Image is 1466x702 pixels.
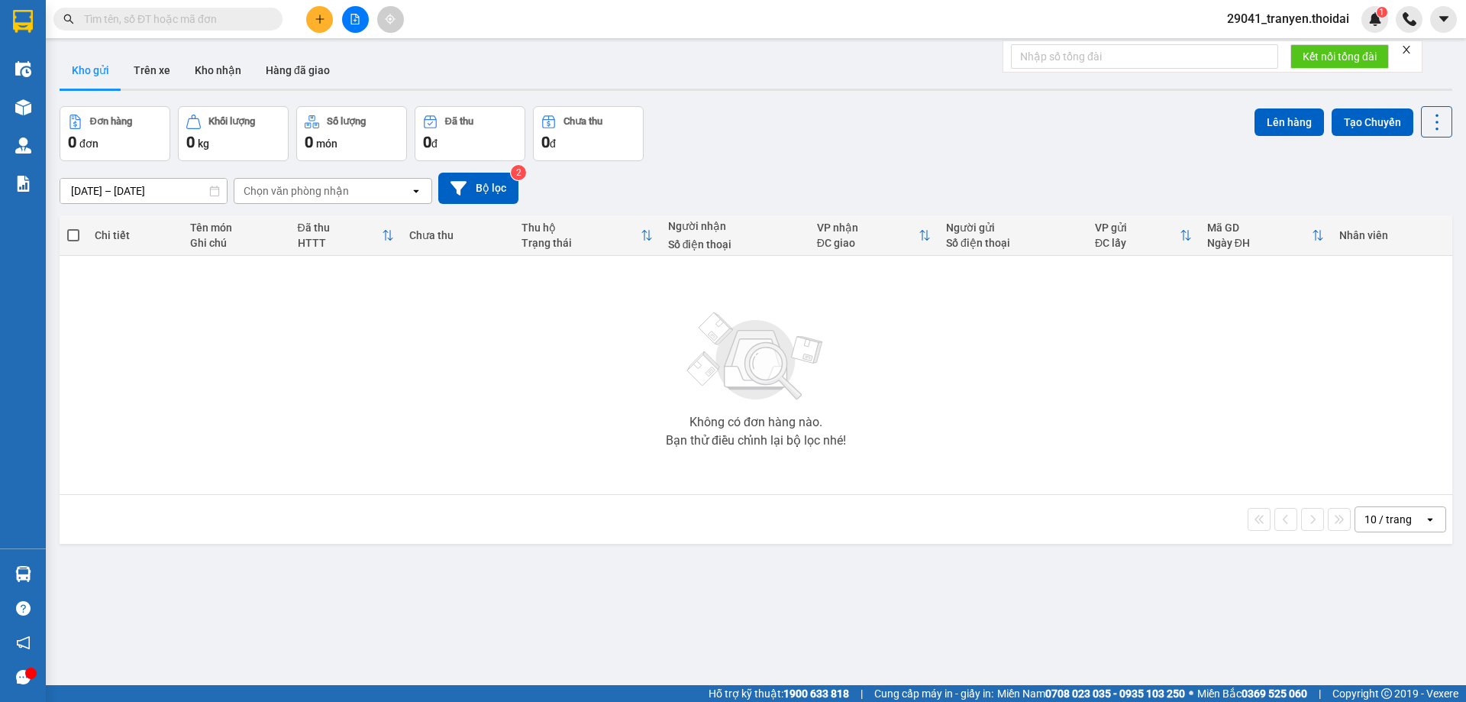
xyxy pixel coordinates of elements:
div: VP nhận [817,222,919,234]
span: plus [315,14,325,24]
div: Số điện thoại [668,238,802,251]
div: Đã thu [298,222,383,234]
span: Miền Bắc [1197,685,1307,702]
div: Thu hộ [521,222,641,234]
div: Đã thu [445,116,473,127]
sup: 2 [511,165,526,180]
span: kg [198,137,209,150]
span: search [63,14,74,24]
svg: open [410,185,422,197]
div: Ngày ĐH [1207,237,1312,249]
th: Toggle SortBy [1200,215,1332,256]
th: Toggle SortBy [514,215,660,256]
button: Lên hàng [1254,108,1324,136]
button: Bộ lọc [438,173,518,204]
button: Số lượng0món [296,106,407,161]
div: Tên món [190,222,283,234]
div: Trạng thái [521,237,641,249]
span: 29041_tranyen.thoidai [1215,9,1361,28]
div: Người gửi [946,222,1080,234]
th: Toggle SortBy [809,215,938,256]
button: caret-down [1430,6,1457,33]
input: Tìm tên, số ĐT hoặc mã đơn [84,11,264,27]
button: Đơn hàng0đơn [60,106,170,161]
span: 0 [68,133,76,151]
span: đ [431,137,438,150]
button: Đã thu0đ [415,106,525,161]
span: đ [550,137,556,150]
span: question-circle [16,601,31,616]
strong: CÔNG TY TNHH DỊCH VỤ DU LỊCH THỜI ĐẠI [14,12,137,62]
button: Chưa thu0đ [533,106,644,161]
strong: 0369 525 060 [1242,687,1307,700]
img: logo-vxr [13,10,33,33]
img: warehouse-icon [15,566,31,582]
button: Kết nối tổng đài [1290,44,1389,69]
button: Khối lượng0kg [178,106,289,161]
span: | [1319,685,1321,702]
div: Người nhận [668,220,802,232]
img: phone-icon [1403,12,1416,26]
div: Đơn hàng [90,116,132,127]
span: Cung cấp máy in - giấy in: [874,685,993,702]
span: Miền Nam [997,685,1185,702]
span: 0 [305,133,313,151]
button: aim [377,6,404,33]
div: Không có đơn hàng nào. [689,416,822,429]
div: VP gửi [1095,222,1180,234]
img: warehouse-icon [15,137,31,154]
div: Số điện thoại [946,237,1080,249]
span: ⚪️ [1189,691,1193,697]
div: Khối lượng [208,116,255,127]
img: warehouse-icon [15,99,31,115]
input: Select a date range. [60,179,227,203]
img: warehouse-icon [15,61,31,77]
span: 0 [186,133,195,151]
span: aim [385,14,396,24]
div: Bạn thử điều chỉnh lại bộ lọc nhé! [666,435,846,447]
div: ĐC giao [817,237,919,249]
span: Kết nối tổng đài [1303,48,1377,65]
img: logo [5,54,8,132]
button: plus [306,6,333,33]
span: | [861,685,863,702]
button: Tạo Chuyến [1332,108,1413,136]
div: Chưa thu [409,229,506,241]
div: Chưa thu [563,116,602,127]
div: Chi tiết [95,229,174,241]
div: Số lượng [327,116,366,127]
span: caret-down [1437,12,1451,26]
img: icon-new-feature [1368,12,1382,26]
strong: 1900 633 818 [783,687,849,700]
span: 1 [1379,7,1384,18]
div: 10 / trang [1364,512,1412,527]
div: Ghi chú [190,237,283,249]
div: Nhân viên [1339,229,1445,241]
span: 0 [541,133,550,151]
input: Nhập số tổng đài [1011,44,1278,69]
img: solution-icon [15,176,31,192]
img: svg+xml;base64,PHN2ZyBjbGFzcz0ibGlzdC1wbHVnX19zdmciIHhtbG5zPSJodHRwOi8vd3d3LnczLm9yZy8yMDAwL3N2Zy... [680,303,832,410]
span: đơn [79,137,98,150]
button: Hàng đã giao [253,52,342,89]
strong: 0708 023 035 - 0935 103 250 [1045,687,1185,700]
span: copyright [1381,688,1392,699]
span: notification [16,636,31,650]
button: file-add [342,6,369,33]
span: close [1401,44,1412,55]
span: món [316,137,337,150]
div: Chọn văn phòng nhận [244,183,349,199]
span: 31NQT1408250252 [144,102,260,118]
div: Mã GD [1207,222,1312,234]
svg: open [1424,513,1436,526]
th: Toggle SortBy [290,215,402,256]
button: Trên xe [121,52,182,89]
div: ĐC lấy [1095,237,1180,249]
sup: 1 [1377,7,1387,18]
span: Hỗ trợ kỹ thuật: [709,685,849,702]
span: message [16,670,31,684]
span: file-add [350,14,360,24]
span: Chuyển phát nhanh: [GEOGRAPHIC_DATA] - [GEOGRAPHIC_DATA] [10,66,142,120]
div: HTTT [298,237,383,249]
button: Kho gửi [60,52,121,89]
